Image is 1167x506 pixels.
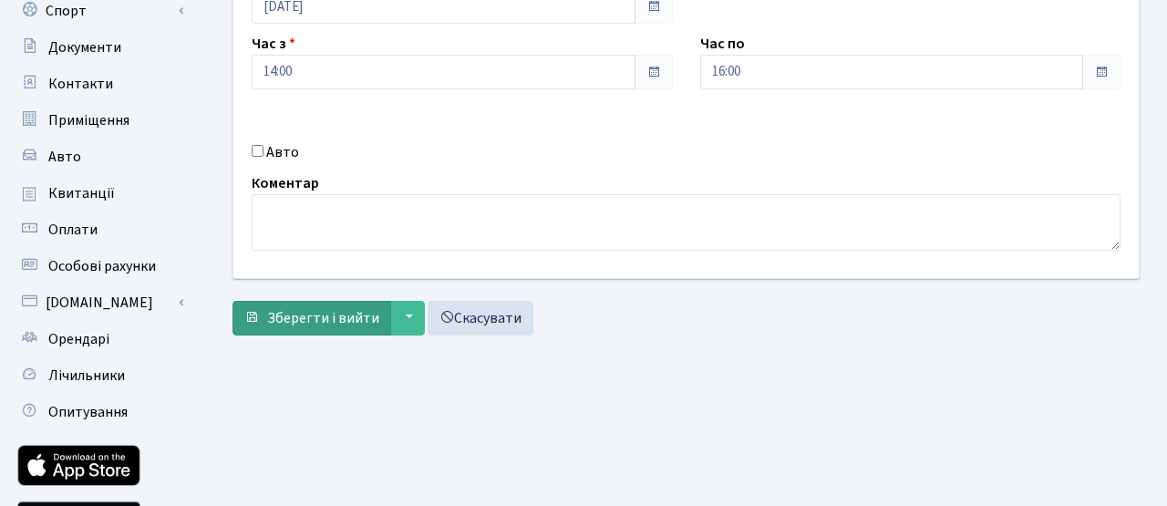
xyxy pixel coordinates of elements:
[232,301,391,336] button: Зберегти і вийти
[9,284,191,321] a: [DOMAIN_NAME]
[9,102,191,139] a: Приміщення
[48,329,109,349] span: Орендарі
[48,220,98,240] span: Оплати
[700,33,745,55] label: Час по
[48,366,125,386] span: Лічильники
[428,301,533,336] a: Скасувати
[9,66,191,102] a: Контакти
[48,74,113,94] span: Контакти
[252,172,319,194] label: Коментар
[9,212,191,248] a: Оплати
[48,110,129,130] span: Приміщення
[9,139,191,175] a: Авто
[252,33,295,55] label: Час з
[267,308,379,328] span: Зберегти і вийти
[266,141,299,163] label: Авто
[9,175,191,212] a: Квитанції
[9,394,191,430] a: Опитування
[9,321,191,357] a: Орендарі
[48,402,128,422] span: Опитування
[48,183,115,203] span: Квитанції
[48,147,81,167] span: Авто
[9,248,191,284] a: Особові рахунки
[9,357,191,394] a: Лічильники
[48,256,156,276] span: Особові рахунки
[48,37,121,57] span: Документи
[9,29,191,66] a: Документи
